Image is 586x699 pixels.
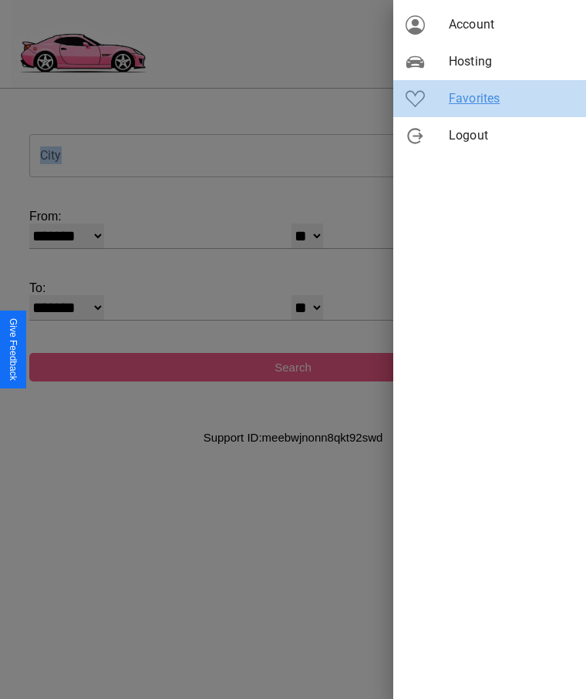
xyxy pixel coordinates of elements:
[393,6,586,43] div: Account
[393,43,586,80] div: Hosting
[449,15,574,34] span: Account
[449,89,574,108] span: Favorites
[449,52,574,71] span: Hosting
[393,80,586,117] div: Favorites
[393,117,586,154] div: Logout
[449,126,574,145] span: Logout
[8,318,19,381] div: Give Feedback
